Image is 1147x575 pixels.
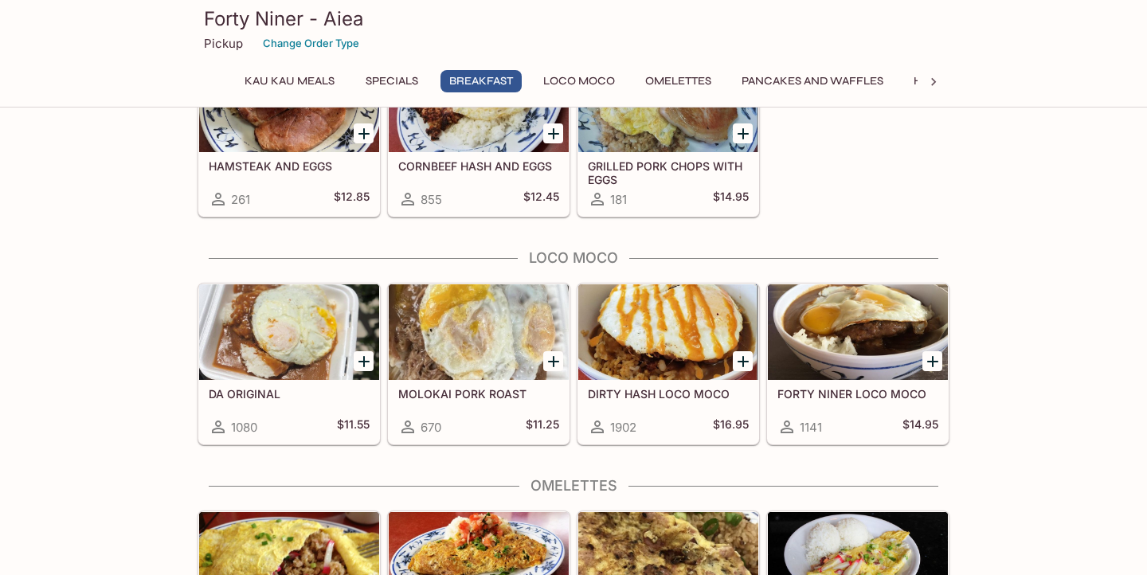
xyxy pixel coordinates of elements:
[389,57,569,152] div: CORNBEEF HASH AND EGGS
[354,123,374,143] button: Add HAMSTEAK AND EGGS
[713,190,749,209] h5: $14.95
[922,351,942,371] button: Add FORTY NINER LOCO MOCO
[905,70,1102,92] button: Hawaiian Style French Toast
[198,249,949,267] h4: Loco Moco
[356,70,428,92] button: Specials
[209,387,370,401] h5: DA ORIGINAL
[610,192,627,207] span: 181
[204,6,943,31] h3: Forty Niner - Aiea
[543,351,563,371] button: Add MOLOKAI PORK ROAST
[388,284,570,444] a: MOLOKAI PORK ROAST670$11.25
[733,70,892,92] button: Pancakes and Waffles
[256,31,366,56] button: Change Order Type
[733,123,753,143] button: Add GRILLED PORK CHOPS WITH EGGS
[199,284,379,380] div: DA ORIGINAL
[577,284,759,444] a: DIRTY HASH LOCO MOCO1902$16.95
[636,70,720,92] button: Omelettes
[421,420,441,435] span: 670
[767,284,949,444] a: FORTY NINER LOCO MOCO1141$14.95
[421,192,442,207] span: 855
[578,284,758,380] div: DIRTY HASH LOCO MOCO
[588,387,749,401] h5: DIRTY HASH LOCO MOCO
[398,159,559,173] h5: CORNBEEF HASH AND EGGS
[768,284,948,380] div: FORTY NINER LOCO MOCO
[198,284,380,444] a: DA ORIGINAL1080$11.55
[204,36,243,51] p: Pickup
[199,57,379,152] div: HAMSTEAK AND EGGS
[800,420,822,435] span: 1141
[713,417,749,436] h5: $16.95
[334,190,370,209] h5: $12.85
[588,159,749,186] h5: GRILLED PORK CHOPS WITH EGGS
[902,417,938,436] h5: $14.95
[543,123,563,143] button: Add CORNBEEF HASH AND EGGS
[389,284,569,380] div: MOLOKAI PORK ROAST
[777,387,938,401] h5: FORTY NINER LOCO MOCO
[337,417,370,436] h5: $11.55
[733,351,753,371] button: Add DIRTY HASH LOCO MOCO
[354,351,374,371] button: Add DA ORIGINAL
[209,159,370,173] h5: HAMSTEAK AND EGGS
[198,477,949,495] h4: Omelettes
[198,56,380,217] a: HAMSTEAK AND EGGS261$12.85
[231,192,250,207] span: 261
[534,70,624,92] button: Loco Moco
[577,56,759,217] a: GRILLED PORK CHOPS WITH EGGS181$14.95
[523,190,559,209] h5: $12.45
[231,420,257,435] span: 1080
[388,56,570,217] a: CORNBEEF HASH AND EGGS855$12.45
[526,417,559,436] h5: $11.25
[236,70,343,92] button: Kau Kau Meals
[440,70,522,92] button: Breakfast
[398,387,559,401] h5: MOLOKAI PORK ROAST
[578,57,758,152] div: GRILLED PORK CHOPS WITH EGGS
[610,420,636,435] span: 1902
